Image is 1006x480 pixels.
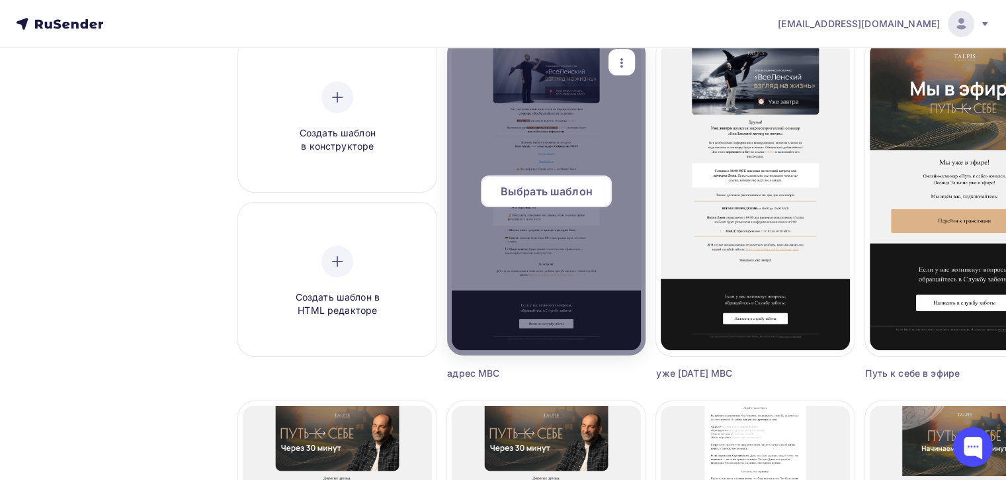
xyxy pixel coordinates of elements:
[778,17,940,30] span: [EMAIL_ADDRESS][DOMAIN_NAME]
[447,367,596,380] div: адрес МВС
[274,126,400,154] span: Создать шаблон в конструкторе
[274,291,400,318] span: Создать шаблон в HTML редакторе
[778,11,990,37] a: [EMAIL_ADDRESS][DOMAIN_NAME]
[501,183,593,199] span: Выбрать шаблон
[656,367,805,380] div: уже [DATE] МВС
